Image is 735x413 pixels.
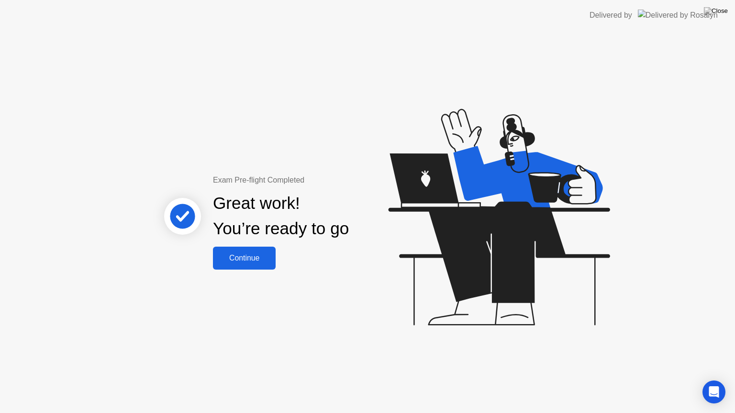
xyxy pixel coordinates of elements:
[702,380,725,403] div: Open Intercom Messenger
[216,254,273,262] div: Continue
[213,174,411,186] div: Exam Pre-flight Completed
[213,247,276,270] button: Continue
[638,10,718,21] img: Delivered by Rosalyn
[704,7,728,15] img: Close
[590,10,632,21] div: Delivered by
[213,191,349,241] div: Great work! You’re ready to go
